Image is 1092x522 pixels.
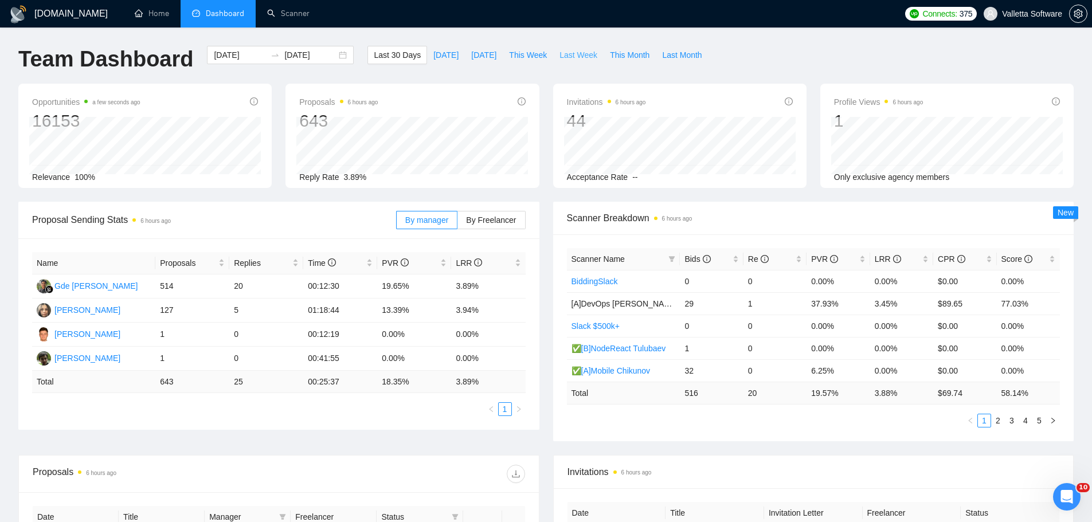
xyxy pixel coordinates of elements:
[807,337,870,359] td: 0.00%
[267,9,310,18] a: searchScanner
[206,9,244,18] span: Dashboard
[484,402,498,416] button: left
[1005,414,1019,427] li: 3
[807,315,870,337] td: 0.00%
[155,323,229,347] td: 1
[572,277,618,286] a: BiddingSlack
[964,414,977,427] li: Previous Page
[229,299,303,323] td: 5
[54,304,120,316] div: [PERSON_NAME]
[32,371,155,393] td: Total
[964,414,977,427] button: left
[377,347,451,371] td: 0.00%
[452,513,459,520] span: filter
[405,215,448,225] span: By manager
[229,252,303,274] th: Replies
[488,406,495,413] span: left
[503,46,553,64] button: This Week
[37,305,120,314] a: VS[PERSON_NAME]
[748,254,769,264] span: Re
[616,99,646,105] time: 6 hours ago
[987,10,995,18] span: user
[761,255,769,263] span: info-circle
[743,337,807,359] td: 0
[18,46,193,73] h1: Team Dashboard
[155,371,229,393] td: 643
[54,352,120,364] div: [PERSON_NAME]
[456,258,482,268] span: LRR
[960,7,972,20] span: 375
[1053,483,1081,511] iframe: Intercom live chat
[567,465,1060,479] span: Invitations
[303,371,377,393] td: 00:25:37
[666,250,678,268] span: filter
[498,402,512,416] li: 1
[680,270,743,292] td: 0
[484,402,498,416] li: Previous Page
[155,252,229,274] th: Proposals
[807,270,870,292] td: 0.00%
[192,9,200,17] span: dashboard
[938,254,965,264] span: CPR
[348,99,378,105] time: 6 hours ago
[680,359,743,382] td: 32
[135,9,169,18] a: homeHome
[632,172,637,182] span: --
[1070,9,1087,18] span: setting
[303,323,377,347] td: 00:12:19
[567,95,646,109] span: Invitations
[830,255,838,263] span: info-circle
[922,7,957,20] span: Connects:
[451,347,525,371] td: 0.00%
[9,5,28,23] img: logo
[870,270,933,292] td: 0.00%
[933,382,996,404] td: $ 69.74
[37,303,51,317] img: VS
[155,274,229,299] td: 514
[567,110,646,132] div: 44
[680,382,743,404] td: 516
[684,254,710,264] span: Bids
[37,279,51,293] img: GK
[743,315,807,337] td: 0
[507,465,525,483] button: download
[807,359,870,382] td: 6.25%
[250,97,258,105] span: info-circle
[451,323,525,347] td: 0.00%
[834,110,923,132] div: 1
[997,315,1060,337] td: 0.00%
[834,95,923,109] span: Profile Views
[32,252,155,274] th: Name
[155,347,229,371] td: 1
[465,46,503,64] button: [DATE]
[997,337,1060,359] td: 0.00%
[344,172,367,182] span: 3.89%
[933,359,996,382] td: $0.00
[992,414,1004,427] a: 2
[870,359,933,382] td: 0.00%
[279,513,286,520] span: filter
[572,254,625,264] span: Scanner Name
[680,292,743,315] td: 29
[997,270,1060,292] td: 0.00%
[509,49,547,61] span: This Week
[303,274,377,299] td: 00:12:30
[75,172,95,182] span: 100%
[401,258,409,266] span: info-circle
[553,46,604,64] button: Last Week
[32,110,140,132] div: 16153
[382,258,409,268] span: PVR
[86,470,116,476] time: 6 hours ago
[870,292,933,315] td: 3.45%
[466,215,516,225] span: By Freelancer
[451,299,525,323] td: 3.94%
[155,299,229,323] td: 127
[499,403,511,415] a: 1
[997,292,1060,315] td: 77.03%
[271,50,280,60] span: to
[807,292,870,315] td: 37.93%
[604,46,656,64] button: This Month
[303,299,377,323] td: 01:18:44
[662,49,702,61] span: Last Month
[229,347,303,371] td: 0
